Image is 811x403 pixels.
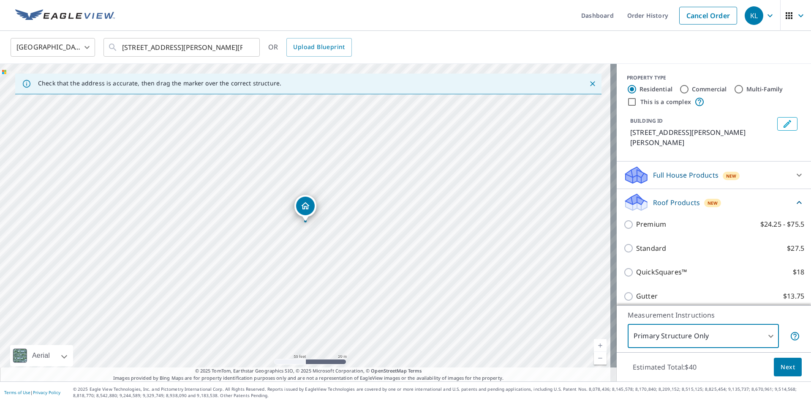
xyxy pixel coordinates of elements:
button: Close [587,78,598,89]
p: QuickSquares™ [636,267,687,277]
p: © 2025 Eagle View Technologies, Inc. and Pictometry International Corp. All Rights Reserved. Repo... [73,386,807,399]
a: Cancel Order [679,7,737,25]
p: Roof Products [653,197,700,208]
label: Multi-Family [746,85,783,93]
div: PROPERTY TYPE [627,74,801,82]
label: Commercial [692,85,727,93]
div: KL [745,6,763,25]
a: Current Level 19, Zoom In [594,339,607,352]
p: Check that the address is accurate, then drag the marker over the correct structure. [38,80,281,87]
label: This is a complex [640,98,691,106]
p: Gutter [636,291,658,302]
p: $13.75 [783,291,804,302]
div: OR [268,38,352,57]
span: New [708,200,718,206]
p: BUILDING ID [630,117,663,124]
a: Privacy Policy [33,389,60,395]
a: Terms [408,367,422,374]
span: New [726,173,737,179]
p: $24.25 - $75.5 [760,219,804,230]
span: Your report will include only the primary structure on the property. For example, a detached gara... [790,331,800,341]
button: Edit building 1 [777,117,797,131]
a: Terms of Use [4,389,30,395]
img: EV Logo [15,9,115,22]
p: | [4,390,60,395]
p: Full House Products [653,170,718,180]
div: Aerial [10,345,73,366]
div: [GEOGRAPHIC_DATA] [11,36,95,59]
div: Aerial [30,345,52,366]
p: [STREET_ADDRESS][PERSON_NAME][PERSON_NAME] [630,127,774,148]
p: Estimated Total: $40 [626,358,703,376]
button: Next [774,358,802,377]
p: Measurement Instructions [628,310,800,320]
p: Standard [636,243,666,254]
span: Next [781,362,795,373]
a: OpenStreetMap [371,367,406,374]
a: Upload Blueprint [286,38,351,57]
p: Premium [636,219,666,230]
label: Residential [640,85,672,93]
p: $27.5 [787,243,804,254]
div: Primary Structure Only [628,324,779,348]
div: Full House ProductsNew [623,165,804,185]
span: Upload Blueprint [293,42,345,52]
input: Search by address or latitude-longitude [122,36,242,59]
a: Current Level 19, Zoom Out [594,352,607,365]
div: Roof ProductsNew [623,192,804,212]
p: $18 [793,267,804,277]
span: © 2025 TomTom, Earthstar Geographics SIO, © 2025 Microsoft Corporation, © [195,367,422,375]
div: Dropped pin, building 1, Residential property, 673 Brianna Dr Sartell, MN 56377 [294,195,316,221]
